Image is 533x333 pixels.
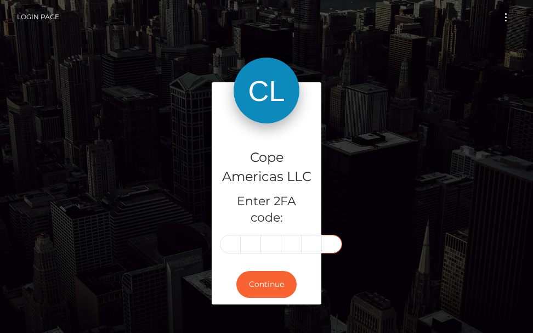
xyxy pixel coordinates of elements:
button: Continue [236,271,297,298]
button: Toggle navigation [496,10,516,25]
a: Login Page [17,5,59,29]
img: Cope Americas LLC [234,58,299,123]
h5: Enter 2FA code: [220,193,313,227]
h4: Cope Americas LLC [220,148,313,187]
